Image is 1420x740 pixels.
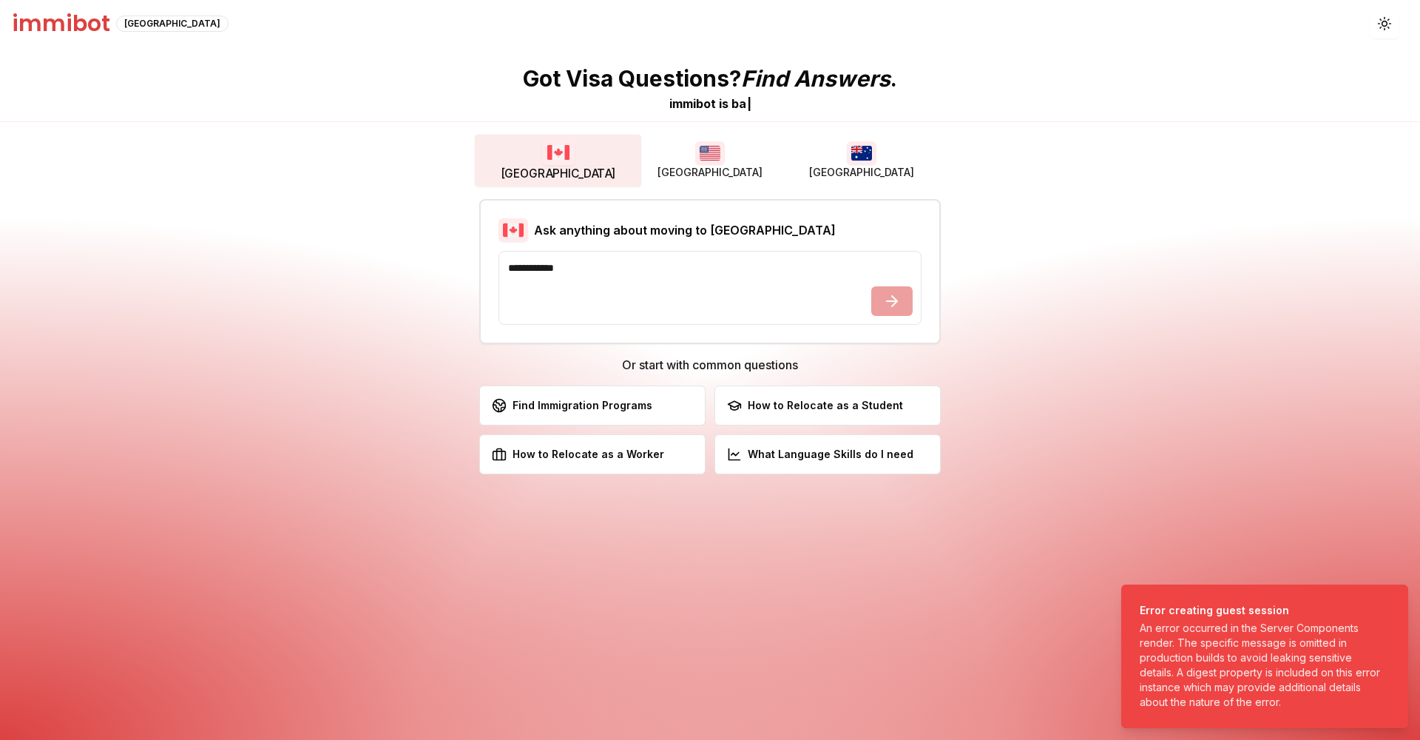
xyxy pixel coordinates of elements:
h2: Ask anything about moving to [GEOGRAPHIC_DATA] [534,221,836,239]
span: [GEOGRAPHIC_DATA] [657,165,763,180]
span: [GEOGRAPHIC_DATA] [501,166,616,182]
img: Canada flag [498,218,528,242]
div: immibot is [669,95,728,112]
span: b a [731,96,746,111]
div: [GEOGRAPHIC_DATA] [116,16,229,32]
div: Error creating guest session [1140,603,1384,618]
div: How to Relocate as a Worker [492,447,664,462]
h1: immibot [12,10,110,37]
button: How to Relocate as a Worker [479,434,706,474]
img: Australia flag [847,141,876,165]
button: How to Relocate as a Student [714,386,941,425]
div: What Language Skills do I need [727,447,913,462]
p: Got Visa Questions? . [523,65,897,92]
span: Find Answers [741,65,890,92]
h3: Or start with common questions [479,356,941,374]
button: What Language Skills do I need [714,434,941,474]
span: | [747,96,751,111]
span: [GEOGRAPHIC_DATA] [809,165,914,180]
button: Find Immigration Programs [479,386,706,425]
div: An error occurred in the Server Components render. The specific message is omitted in production ... [1140,621,1384,710]
img: Canada flag [542,139,575,165]
div: How to Relocate as a Student [727,398,903,413]
img: USA flag [695,141,725,165]
div: Find Immigration Programs [492,398,652,413]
